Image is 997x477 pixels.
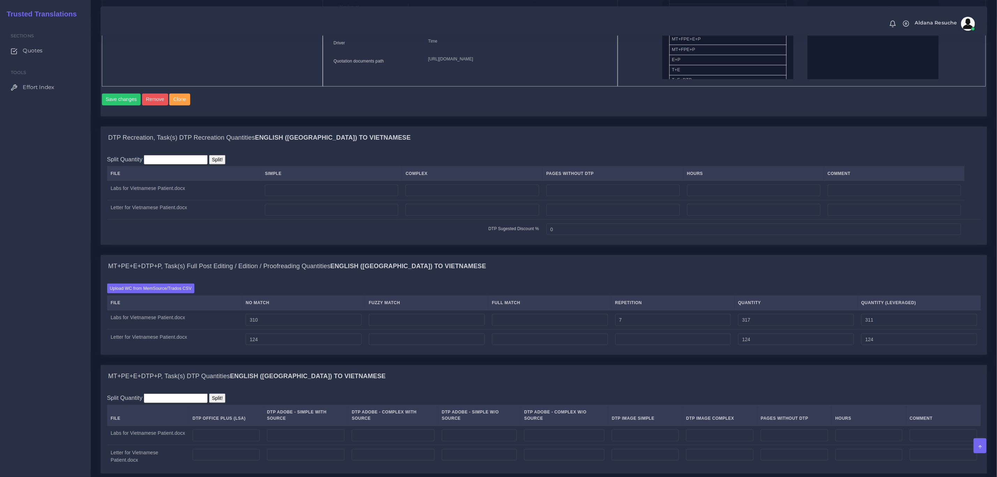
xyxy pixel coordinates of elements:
li: E+P [669,55,787,65]
td: Letter for Vietnamese Patient.docx [107,445,189,468]
a: Clone [169,94,191,105]
td: Labs for Vietnamese Patient.docx [107,310,242,330]
div: MT+PE+E+DTP+P, Task(s) Full Post Editing / Edition / Proofreading QuantitiesEnglish ([GEOGRAPHIC_... [101,278,987,355]
th: DTP Adobe - Simple With Source [263,405,348,426]
span: Sections [11,33,34,38]
div: DTP Recreation, Task(s) DTP Recreation QuantitiesEnglish ([GEOGRAPHIC_DATA]) TO Vietnamese [101,149,987,245]
h2: Trusted Translations [2,10,77,18]
th: DTP Image Simple [608,405,683,426]
th: Repetition [611,296,735,310]
td: Labs for Vietnamese Patient.docx [107,181,261,200]
td: Letter for Vietnamese Patient.docx [107,200,261,220]
th: Full Match [488,296,611,310]
th: Simple [261,167,402,181]
th: DTP Office Plus (LSA) [189,405,263,426]
h4: MT+PE+E+DTP+P, Task(s) DTP Quantities [108,373,386,380]
b: English ([GEOGRAPHIC_DATA]) TO Vietnamese [230,373,386,380]
label: Upload WC from MemSource/Trados CSV [107,284,195,293]
span: Quotes [23,47,43,54]
th: DTP Image Complex [683,405,757,426]
li: T+E [669,65,787,75]
div: MT+PE+E+DTP+P, Task(s) Full Post Editing / Edition / Proofreading QuantitiesEnglish ([GEOGRAPHIC_... [101,255,987,278]
th: DTP Adobe - Complex W/O Source [521,405,608,426]
label: Split Quantity [107,394,143,402]
input: Split! [209,155,225,164]
th: DTP Adobe - Simple W/O Source [438,405,521,426]
label: Quotation documents path [334,58,384,64]
th: Quantity [735,296,858,310]
div: DTP Recreation, Task(s) DTP Recreation QuantitiesEnglish ([GEOGRAPHIC_DATA]) TO Vietnamese [101,127,987,149]
th: File [107,405,189,426]
label: DTP Sugested Discount % [489,226,539,232]
a: Remove [142,94,170,105]
th: Pages Without DTP [757,405,832,426]
span: Effort Index [23,83,54,91]
td: Labs for Vietnamese Patient.docx [107,426,189,445]
button: Remove [142,94,168,105]
th: Hours [683,167,824,181]
div: MT+PE+E+DTP+P, Task(s) DTP QuantitiesEnglish ([GEOGRAPHIC_DATA]) TO Vietnamese [101,388,987,474]
a: Aldana Resucheavatar [912,17,977,31]
h4: MT+PE+E+DTP+P, Task(s) Full Post Editing / Edition / Proofreading Quantities [108,263,486,270]
li: T+E+DTP [669,75,787,86]
button: Save changes [102,94,141,105]
th: Fuzzy Match [365,296,488,310]
input: Split! [209,394,225,403]
th: Comment [824,167,965,181]
b: English ([GEOGRAPHIC_DATA]) TO Vietnamese [255,134,411,141]
label: Driver [334,40,345,46]
span: Tools [11,70,27,75]
h4: DTP Recreation, Task(s) DTP Recreation Quantities [108,134,411,142]
th: File [107,296,242,310]
p: [URL][DOMAIN_NAME] [428,56,607,63]
th: Pages Without DTP [543,167,683,181]
a: Quotes [5,43,85,58]
label: Split Quantity [107,155,143,164]
th: No Match [242,296,365,310]
th: DTP Adobe - Complex With Source [348,405,438,426]
th: File [107,167,261,181]
div: MT+PE+E+DTP+P, Task(s) DTP QuantitiesEnglish ([GEOGRAPHIC_DATA]) TO Vietnamese [101,365,987,388]
td: Letter for Vietnamese Patient.docx [107,330,242,349]
span: Aldana Resuche [915,20,957,25]
img: avatar [961,17,975,31]
th: Hours [832,405,906,426]
li: MT+FPE+P [669,45,787,55]
li: MT+FPE+E+P [669,34,787,45]
p: Time [428,38,607,45]
b: English ([GEOGRAPHIC_DATA]) TO Vietnamese [330,263,486,270]
a: Trusted Translations [2,8,77,20]
a: Effort Index [5,80,85,95]
button: Clone [169,94,190,105]
th: Comment [906,405,981,426]
th: Complex [402,167,543,181]
th: Quantity (Leveraged) [858,296,981,310]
